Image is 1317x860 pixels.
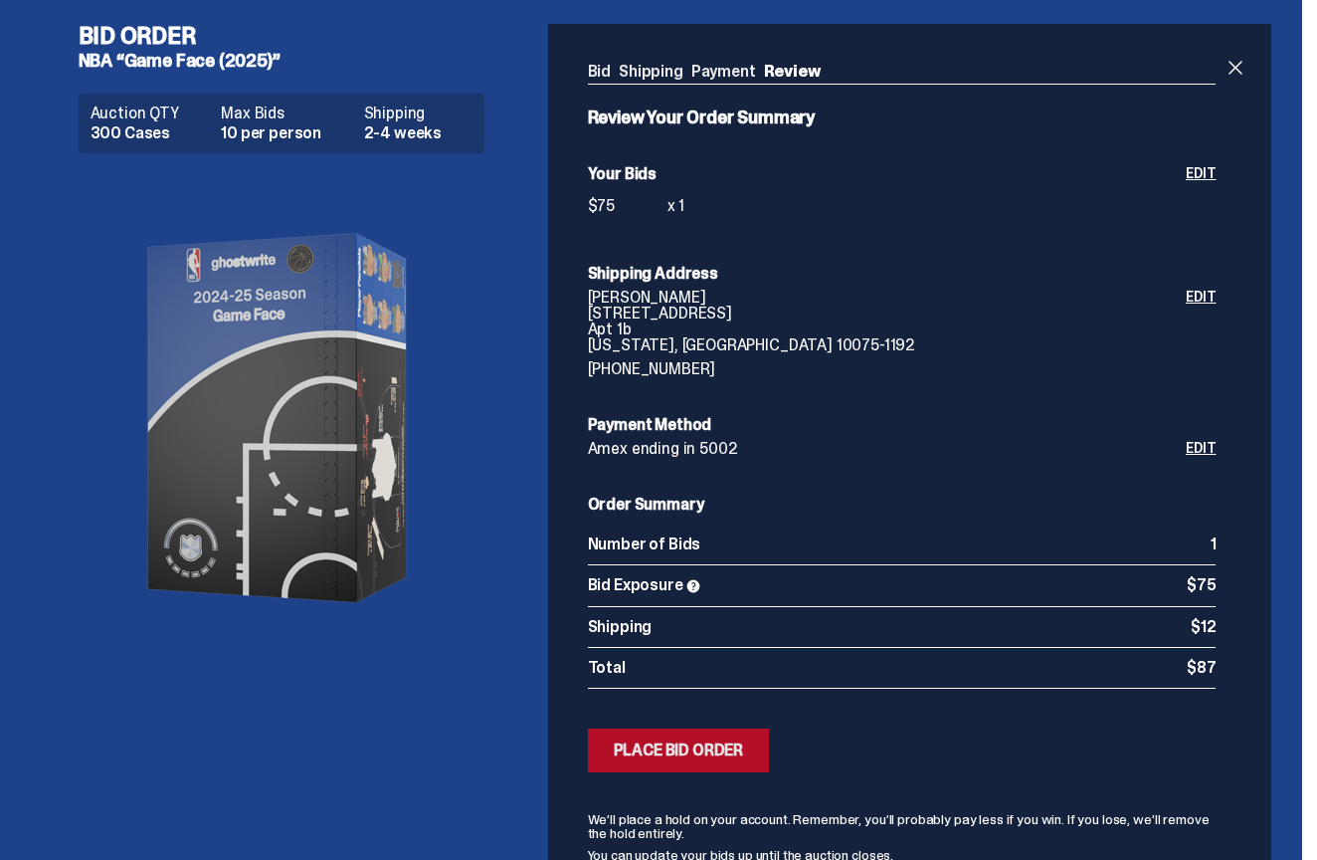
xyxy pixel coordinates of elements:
h4: Bid Order [79,24,500,48]
p: Number of Bids [588,537,1211,552]
p: Apt 1b [588,322,1187,337]
p: $75 [588,198,667,214]
h6: Order Summary [588,497,1217,513]
dd: 2-4 weeks [364,125,472,141]
a: Edit [1186,166,1216,226]
p: [US_STATE], [GEOGRAPHIC_DATA] 10075-1192 [588,337,1187,353]
a: Bid [588,61,612,82]
a: Review [764,61,821,82]
p: Amex ending in 5002 [588,441,1187,457]
p: [PHONE_NUMBER] [588,361,1187,377]
p: [PERSON_NAME] [588,290,1187,306]
a: Edit [1186,441,1216,457]
p: Shipping [588,619,1191,635]
p: x 1 [667,198,685,214]
p: Total [588,660,1187,676]
p: $12 [1191,619,1217,635]
img: product image [83,169,480,667]
p: $75 [1187,577,1217,594]
h5: Review Your Order Summary [588,108,1217,126]
a: Shipping [619,61,683,82]
p: $87 [1187,660,1217,676]
dt: Shipping [364,106,472,121]
p: Bid Exposure [588,577,1187,594]
button: Place Bid Order [588,729,770,772]
dt: Auction QTY [91,106,210,121]
dt: Max Bids [221,106,351,121]
dd: 300 Cases [91,125,210,141]
h6: Your Bids [588,166,1187,182]
a: Edit [1186,290,1216,377]
h6: Payment Method [588,417,1217,433]
div: Place Bid Order [614,743,744,758]
h6: Shipping Address [588,266,1217,282]
p: We’ll place a hold on your account. Remember, you’ll probably pay less if you win. If you lose, w... [588,812,1217,840]
a: Payment [691,61,756,82]
p: [STREET_ADDRESS] [588,306,1187,322]
h5: NBA “Game Face (2025)” [79,52,500,70]
p: 1 [1211,537,1217,552]
dd: 10 per person [221,125,351,141]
